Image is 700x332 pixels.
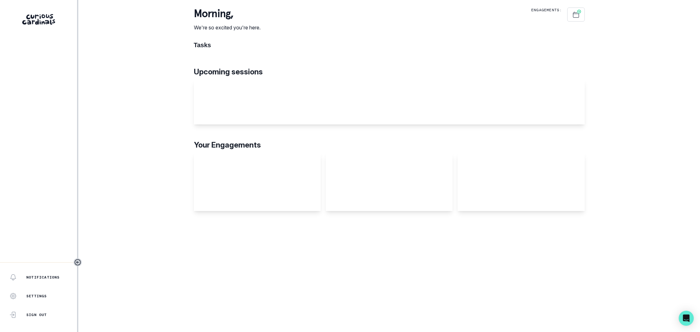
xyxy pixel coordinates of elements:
[194,41,585,49] h1: Tasks
[74,258,82,266] button: Toggle sidebar
[679,311,694,326] div: Open Intercom Messenger
[26,275,60,280] p: Notifications
[194,24,261,31] p: We're so excited you're here.
[567,8,585,22] button: Schedule Sessions
[194,8,261,20] p: morning ,
[26,294,47,299] p: Settings
[194,66,585,78] p: Upcoming sessions
[531,8,562,13] p: Engagements:
[22,14,55,25] img: Curious Cardinals Logo
[194,139,585,151] p: Your Engagements
[26,312,47,317] p: Sign Out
